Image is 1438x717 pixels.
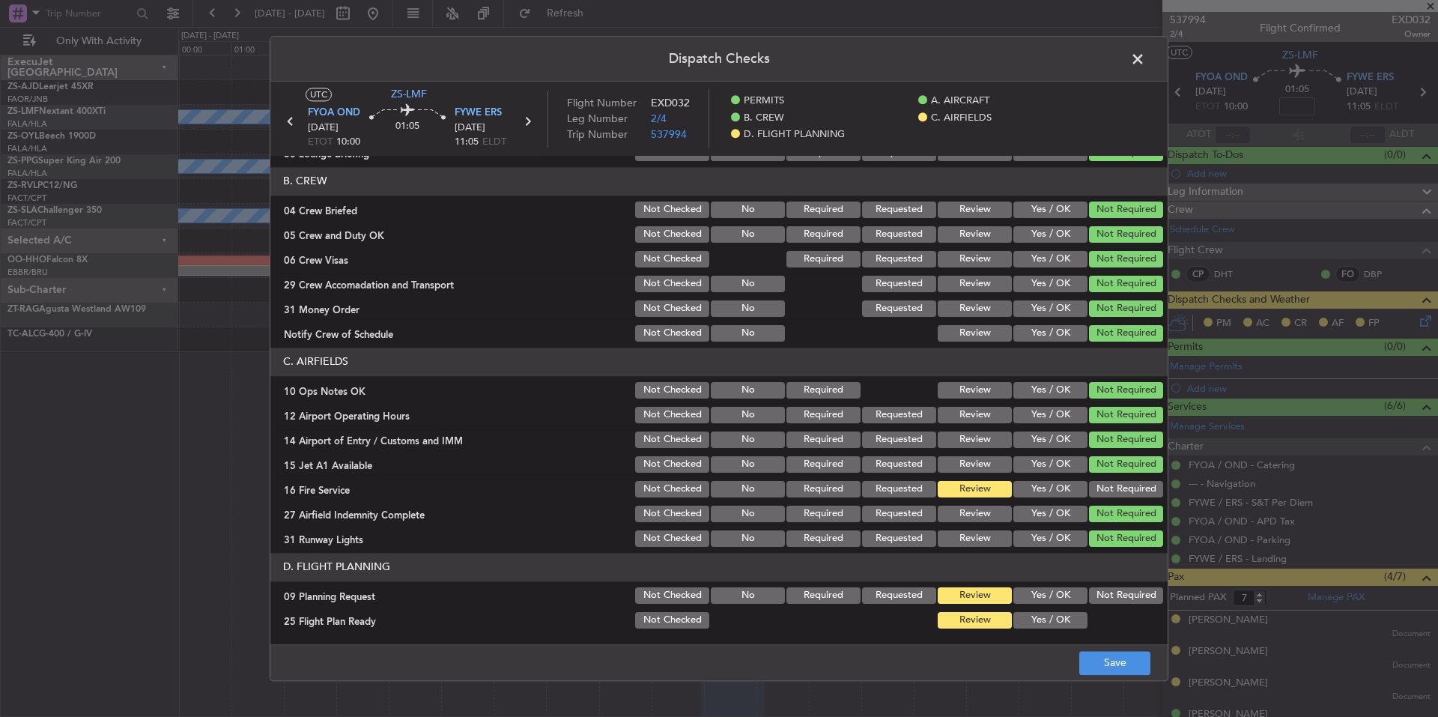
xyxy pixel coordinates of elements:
[1089,587,1163,604] button: Not Required
[1089,506,1163,522] button: Not Required
[1089,276,1163,292] button: Not Required
[270,37,1168,82] header: Dispatch Checks
[1089,481,1163,497] button: Not Required
[1089,456,1163,473] button: Not Required
[1089,530,1163,547] button: Not Required
[1089,300,1163,317] button: Not Required
[1089,251,1163,267] button: Not Required
[1089,432,1163,448] button: Not Required
[1089,202,1163,218] button: Not Required
[1089,226,1163,243] button: Not Required
[1089,325,1163,342] button: Not Required
[1089,382,1163,399] button: Not Required
[1089,407,1163,423] button: Not Required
